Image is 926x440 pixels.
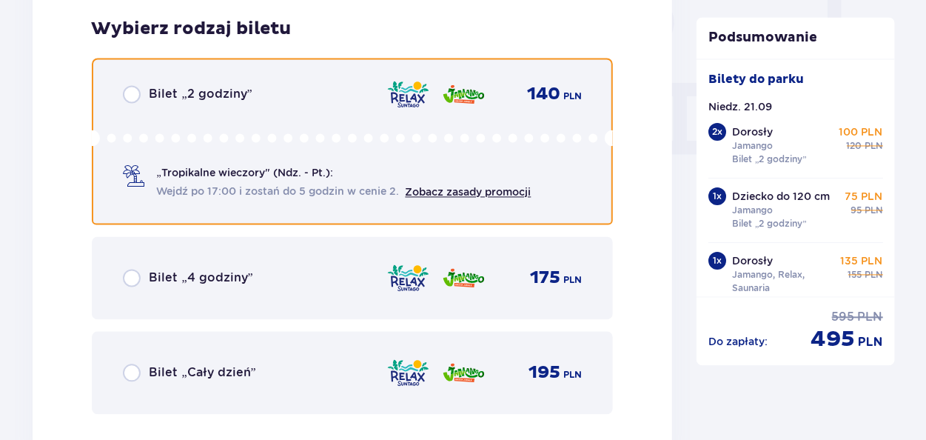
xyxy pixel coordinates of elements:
p: 75 PLN [845,190,883,204]
p: Bilet „2 godziny” [150,86,252,102]
p: 95 [851,204,862,218]
p: „Tropikalne wieczory" (Ndz. - Pt.): [157,165,333,180]
img: zone logo [386,357,430,388]
p: 595 [832,310,855,326]
img: zone logo [386,79,430,110]
p: PLN [563,368,582,381]
p: Bilet „2 godziny” [732,296,807,309]
p: Bilety do parku [708,72,804,88]
p: PLN [858,310,883,326]
div: 1 x [708,253,726,270]
p: Bilet „2 godziny” [732,218,807,231]
p: PLN [865,140,883,153]
img: zone logo [442,357,486,388]
p: Bilet „4 godziny” [150,270,253,286]
p: Jamango [732,140,773,153]
p: Podsumowanie [697,30,895,47]
img: zone logo [442,79,486,110]
p: Do zapłaty : [708,335,768,350]
p: 140 [527,83,560,105]
p: Dorosły [732,254,773,269]
p: 495 [811,326,856,354]
p: PLN [563,273,582,287]
div: 1 x [708,188,726,206]
img: zone logo [386,262,430,293]
p: Wybierz rodzaj biletu [92,18,292,40]
p: PLN [865,204,883,218]
p: Jamango [732,204,773,218]
p: PLN [865,269,883,282]
p: Niedz. 21.09 [708,100,772,115]
p: 100 PLN [839,125,883,140]
p: PLN [859,335,883,351]
p: Dziecko do 120 cm [732,190,830,204]
span: Wejdź po 17:00 i zostań do 5 godzin w cenie 2. [157,184,400,199]
p: 135 PLN [841,254,883,269]
a: Zobacz zasady promocji [406,186,531,198]
p: Dorosły [732,125,773,140]
div: 2 x [708,124,726,141]
p: 120 [847,140,862,153]
p: PLN [563,90,582,103]
p: Jamango, Relax, Saunaria [732,269,834,296]
img: zone logo [442,262,486,293]
p: Bilet „Cały dzień” [150,364,256,381]
p: 195 [529,361,560,384]
p: 175 [530,267,560,289]
p: Bilet „2 godziny” [732,153,807,167]
p: 155 [848,269,862,282]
